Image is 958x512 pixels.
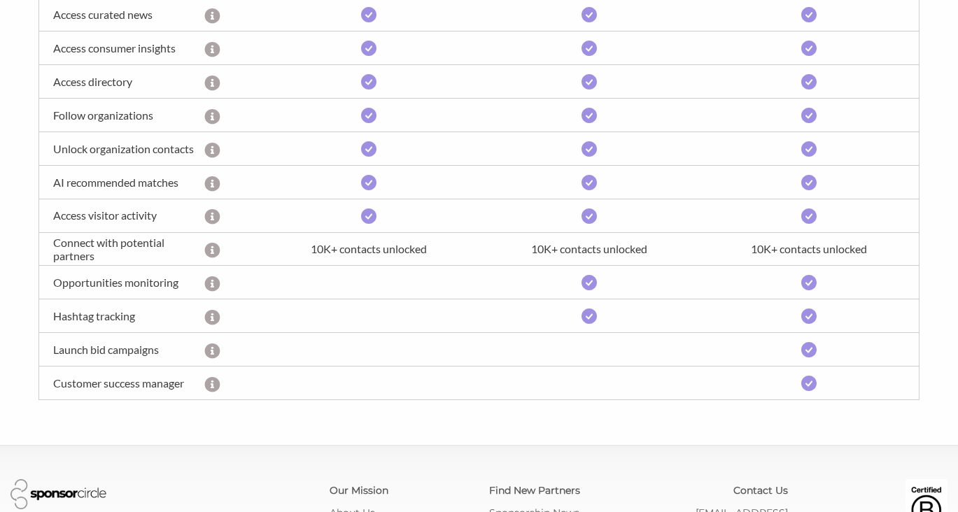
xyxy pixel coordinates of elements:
[39,343,204,356] div: Launch bid campaigns
[801,108,817,123] img: i
[801,308,817,324] img: i
[479,242,699,255] div: 10K+ contacts unlocked
[361,141,376,157] img: i
[801,376,817,391] img: i
[330,484,388,497] a: Our Mission
[801,175,817,190] img: i
[582,7,597,22] img: i
[733,484,788,497] a: Contact Us
[801,275,817,290] img: i
[39,8,204,21] div: Access curated news
[801,141,817,157] img: i
[801,342,817,357] img: i
[582,141,597,157] img: i
[39,41,204,55] div: Access consumer insights
[582,175,597,190] img: i
[39,142,204,155] div: Unlock organization contacts
[801,74,817,90] img: i
[699,242,919,255] div: 10K+ contacts unlocked
[361,108,376,123] img: i
[39,75,204,88] div: Access directory
[39,108,204,122] div: Follow organizations
[39,309,204,322] div: Hashtag tracking
[582,208,597,224] img: i
[39,236,204,262] div: Connect with potential partners
[582,108,597,123] img: i
[489,484,580,497] a: Find New Partners
[361,41,376,56] img: i
[582,41,597,56] img: i
[801,208,817,224] img: i
[801,41,817,56] img: i
[39,376,204,390] div: Customer success manager
[361,208,376,224] img: i
[39,176,204,189] div: AI recommended matches
[801,7,817,22] img: i
[582,308,597,324] img: i
[361,74,376,90] img: i
[361,7,376,22] img: i
[582,275,597,290] img: i
[39,208,204,222] div: Access visitor activity
[39,276,204,289] div: Opportunities monitoring
[259,242,479,255] div: 10K+ contacts unlocked
[10,479,106,509] img: Sponsor Circle Logo
[361,175,376,190] img: i
[582,74,597,90] img: i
